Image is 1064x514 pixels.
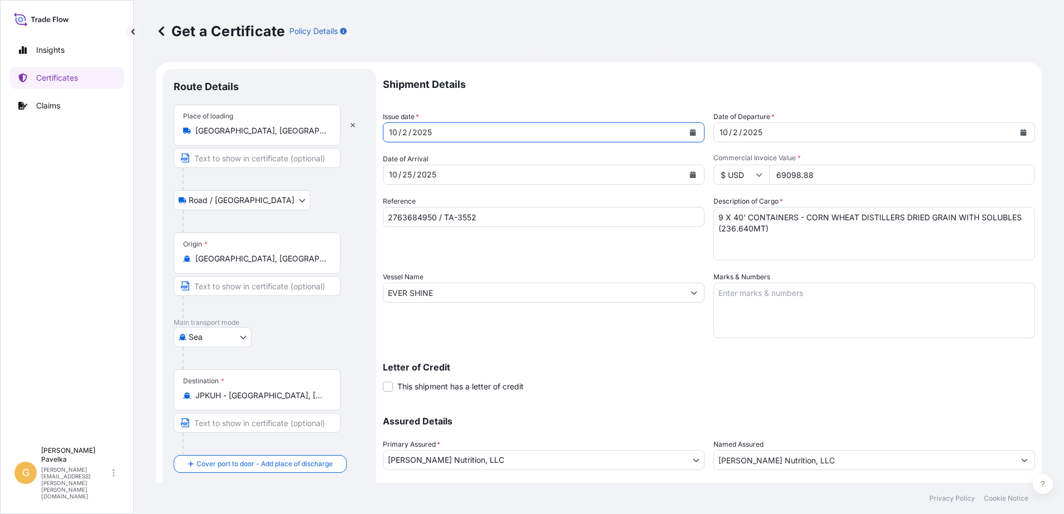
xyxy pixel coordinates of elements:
input: Destination [195,390,327,401]
div: / [398,168,401,181]
span: Road / [GEOGRAPHIC_DATA] [189,195,294,206]
div: Origin [183,240,208,249]
p: Get a Certificate [156,22,285,40]
div: year, [416,168,437,181]
button: Show suggestions [684,283,704,303]
div: year, [742,126,763,139]
button: Calendar [684,166,702,184]
div: / [398,126,401,139]
p: Shipment Details [383,69,1035,100]
p: [PERSON_NAME][EMAIL_ADDRESS][PERSON_NAME][PERSON_NAME][DOMAIN_NAME] [41,466,110,500]
p: Claims [36,100,60,111]
p: Letter of Credit [383,363,1035,372]
a: Certificates [9,67,124,89]
input: Assured Name [714,450,1014,470]
span: Cover port to door - Add place of discharge [196,458,333,469]
div: year, [411,126,433,139]
input: Enter amount [769,165,1035,185]
button: Select transport [174,190,311,210]
div: day, [401,126,408,139]
textarea: 9 X 40' CONTAINERS - CORN WHEAT DISTILLERS DRIED GRAIN WITH SOLUBLES (236.640MT) [713,207,1035,260]
input: Place of loading [195,125,327,136]
a: Privacy Policy [929,494,975,503]
label: Named Assured [713,439,763,450]
button: Calendar [684,123,702,141]
span: Sea [189,332,203,343]
label: Description of Cargo [713,196,783,207]
div: month, [388,168,398,181]
a: Insights [9,39,124,61]
div: month, [718,126,729,139]
input: Type to search vessel name or IMO [383,283,684,303]
p: Main transport mode [174,318,365,327]
span: Date of Arrival [383,154,428,165]
input: Text to appear on certificate [174,148,341,168]
span: Commercial Invoice Value [713,154,1035,162]
p: Insights [36,45,65,56]
button: Select transport [174,327,252,347]
span: G [22,467,29,478]
label: Reference [383,196,416,207]
label: Marks & Numbers [713,271,770,283]
button: Calendar [1014,123,1032,141]
div: Destination [183,377,224,385]
span: [PERSON_NAME] Nutrition, LLC [388,454,504,466]
div: / [729,126,732,139]
div: / [413,168,416,181]
input: Text to appear on certificate [174,413,341,433]
input: Origin [195,253,327,264]
input: Text to appear on certificate [174,276,341,296]
p: Policy Details [289,26,338,37]
div: Place of loading [183,112,233,121]
p: Certificates [36,72,78,83]
div: day, [732,126,739,139]
button: Show suggestions [1014,450,1035,470]
button: Cover port to door - Add place of discharge [174,455,347,473]
div: / [408,126,411,139]
span: Issue date [383,111,419,122]
label: Vessel Name [383,271,423,283]
p: Route Details [174,80,239,93]
div: / [739,126,742,139]
span: Date of Departure [713,111,775,122]
a: Claims [9,95,124,117]
input: Enter booking reference [383,207,705,227]
span: Primary Assured [383,439,440,450]
div: month, [388,126,398,139]
p: Assured Details [383,417,1035,426]
span: This shipment has a letter of credit [397,381,524,392]
div: day, [401,168,413,181]
a: Cookie Notice [984,494,1028,503]
p: [PERSON_NAME] Pavelka [41,446,110,464]
button: [PERSON_NAME] Nutrition, LLC [383,450,705,470]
